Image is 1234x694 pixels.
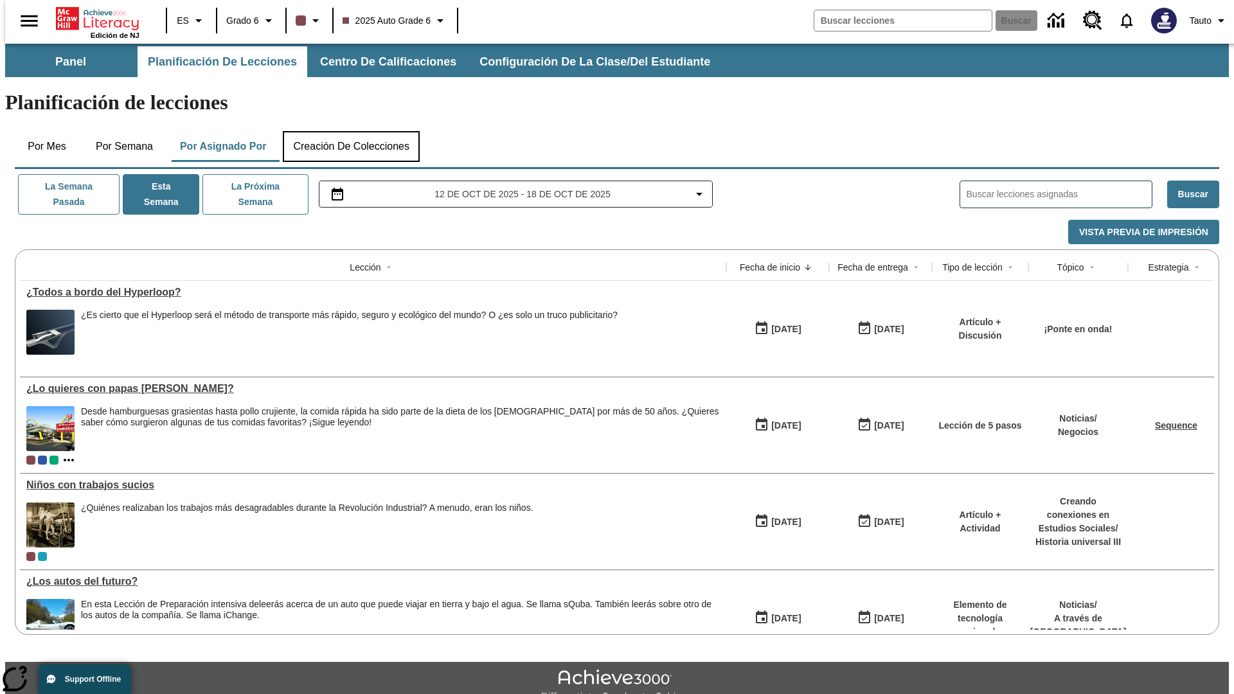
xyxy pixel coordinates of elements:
div: Tipo de lección [942,261,1003,274]
div: ¿Quiénes realizaban los trabajos más desagradables durante la Revolución Industrial? A menudo, er... [81,503,533,547]
button: La próxima semana [202,174,308,215]
a: Centro de información [1040,3,1075,39]
div: [DATE] [874,610,904,627]
div: [DATE] [874,418,904,434]
button: Support Offline [39,664,131,694]
div: ¿Quiénes realizaban los trabajos más desagradables durante la Revolución Industrial? A menudo, er... [81,503,533,513]
div: 2025 Auto Grade 4 [49,456,58,465]
button: Planificación de lecciones [138,46,307,77]
div: Portada [56,4,139,39]
button: 11/30/25: Último día en que podrá accederse la lección [853,510,908,534]
input: Buscar lecciones asignadas [967,185,1152,204]
a: Notificaciones [1110,4,1143,37]
p: Artículo + Discusión [938,316,1022,343]
span: OL 2025 Auto Grade 7 [38,456,47,465]
div: [DATE] [771,321,801,337]
span: Panel [55,55,86,69]
a: ¿Todos a bordo del Hyperloop?, Lecciones [26,287,720,298]
button: Creación de colecciones [283,131,420,162]
span: 12 de oct de 2025 - 18 de oct de 2025 [434,188,610,201]
span: Tauto [1190,14,1212,28]
svg: Collapse Date Range Filter [692,186,707,202]
div: Subbarra de navegación [5,46,722,77]
div: 2025 Auto Grade 11 [38,552,47,561]
span: Edición de NJ [91,31,139,39]
div: [DATE] [874,321,904,337]
button: Mostrar más clases [61,452,76,468]
button: Sort [381,260,397,275]
button: Sort [908,260,924,275]
button: Buscar [1167,181,1219,208]
div: ¿Todos a bordo del Hyperloop? [26,287,720,298]
img: Avatar [1151,8,1177,33]
button: 07/21/25: Primer día en que estuvo disponible la lección [750,317,805,341]
a: Centro de recursos, Se abrirá en una pestaña nueva. [1075,3,1110,38]
button: Seleccione el intervalo de fechas opción del menú [325,186,708,202]
button: Escoja un nuevo avatar [1143,4,1185,37]
input: Buscar campo [814,10,992,31]
button: 07/01/25: Primer día en que estuvo disponible la lección [750,606,805,630]
div: Desde hamburguesas grasientas hasta pollo crujiente, la comida rápida ha sido parte de la dieta d... [81,406,720,428]
button: Sort [1084,260,1100,275]
p: A través de [GEOGRAPHIC_DATA] [1030,612,1127,639]
span: Configuración de la clase/del estudiante [479,55,710,69]
span: Clase actual [26,456,35,465]
button: Perfil/Configuración [1185,9,1234,32]
div: [DATE] [771,514,801,530]
div: En esta Lección de Preparación intensiva de [81,599,720,621]
div: ¿Es cierto que el Hyperloop será el método de transporte más rápido, seguro y ecológico del mundo... [81,310,618,321]
div: Fecha de inicio [740,261,800,274]
button: La semana pasada [18,174,120,215]
button: Sort [1189,260,1204,275]
span: Support Offline [65,675,121,684]
testabrev: leerás acerca de un auto que puede viajar en tierra y bajo el agua. Se llama sQuba. También leerá... [81,599,711,620]
h1: Planificación de lecciones [5,91,1229,114]
button: Vista previa de impresión [1068,220,1219,245]
img: Uno de los primeros locales de McDonald's, con el icónico letrero rojo y los arcos amarillos. [26,406,75,451]
div: ¿Los autos del futuro? [26,576,720,587]
p: Creando conexiones en Estudios Sociales / [1035,495,1122,535]
a: Portada [56,6,139,31]
button: Lenguaje: ES, Selecciona un idioma [171,9,212,32]
button: Por asignado por [170,131,277,162]
span: ES [177,14,189,28]
div: ¿Lo quieres con papas fritas? [26,383,720,395]
img: Representación artística del vehículo Hyperloop TT entrando en un túnel [26,310,75,355]
button: Centro de calificaciones [310,46,467,77]
button: El color de la clase es café oscuro. Cambiar el color de la clase. [291,9,328,32]
p: Noticias / [1058,412,1098,425]
p: ¡Ponte en onda! [1044,323,1113,336]
div: [DATE] [771,418,801,434]
img: Un automóvil de alta tecnología flotando en el agua. [26,599,75,644]
button: Esta semana [123,174,199,215]
span: Grado 6 [226,14,259,28]
span: 2025 Auto Grade 6 [343,14,431,28]
span: Planificación de lecciones [148,55,297,69]
a: Niños con trabajos sucios, Lecciones [26,479,720,491]
img: foto en blanco y negro de dos niños parados sobre una pieza de maquinaria pesada [26,503,75,547]
button: 08/01/26: Último día en que podrá accederse la lección [853,606,908,630]
button: Sort [1003,260,1018,275]
div: Subbarra de navegación [5,44,1229,77]
button: Abrir el menú lateral [10,2,48,40]
button: 06/30/26: Último día en que podrá accederse la lección [853,317,908,341]
div: Clase actual [26,552,35,561]
div: Estrategia [1148,261,1188,274]
div: En esta Lección de Preparación intensiva de leerás acerca de un auto que puede viajar en tierra y... [81,599,720,644]
button: Por semana [85,131,163,162]
div: Tópico [1057,261,1084,274]
a: ¿Lo quieres con papas fritas?, Lecciones [26,383,720,395]
p: Historia universal III [1035,535,1122,549]
button: Panel [6,46,135,77]
div: [DATE] [874,514,904,530]
div: ¿Es cierto que el Hyperloop será el método de transporte más rápido, seguro y ecológico del mundo... [81,310,618,355]
div: Desde hamburguesas grasientas hasta pollo crujiente, la comida rápida ha sido parte de la dieta d... [81,406,720,451]
p: Negocios [1058,425,1098,439]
